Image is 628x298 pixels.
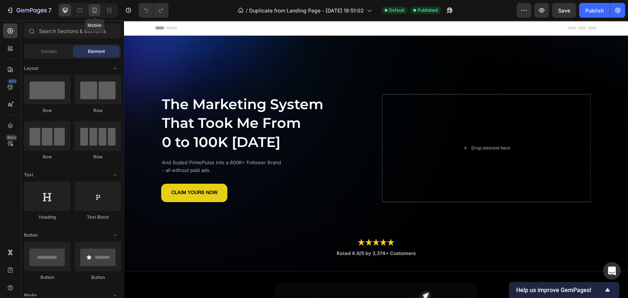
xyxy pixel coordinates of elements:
button: Publish [579,3,610,18]
span: Published [418,7,438,14]
span: Toggle open [109,62,121,74]
div: Heading [24,214,70,220]
span: Toggle open [109,229,121,241]
div: Text Block [75,214,121,220]
span: Element [88,48,105,55]
span: Default [389,7,404,14]
div: Row [24,154,70,160]
div: Open Intercom Messenger [603,262,621,280]
span: Text [24,172,33,178]
span: Save [558,7,570,14]
span: Layout [24,65,38,72]
div: Row [24,107,70,114]
div: Button [75,274,121,281]
img: gempages_564718435615900434-0e1d3fab-7af8-429d-989f-40ebc12550e7.svg [231,216,274,226]
div: Drop element here [347,125,386,130]
span: / [246,7,248,14]
span: Section [41,48,57,55]
button: 7 [3,3,55,18]
span: Duplicate from Landing Page - [DATE] 18:51:02 [249,7,364,14]
input: Search Sections & Elements [24,24,121,38]
strong: Rated 4.9/5 by 3,374+ Customers [213,230,292,236]
p: 7 [48,6,52,15]
div: Undo/Redo [139,3,168,18]
div: Button [24,274,70,281]
div: Row [75,107,121,114]
span: Button [24,232,38,238]
div: Publish [585,7,604,14]
button: Save [552,3,576,18]
span: Help us improve GemPages! [516,287,603,294]
span: Toggle open [109,169,121,181]
div: 450 [7,78,18,84]
div: Row [75,154,121,160]
div: Beta [6,134,18,140]
button: Show survey - Help us improve GemPages! [516,286,612,294]
iframe: Design area [124,21,628,298]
